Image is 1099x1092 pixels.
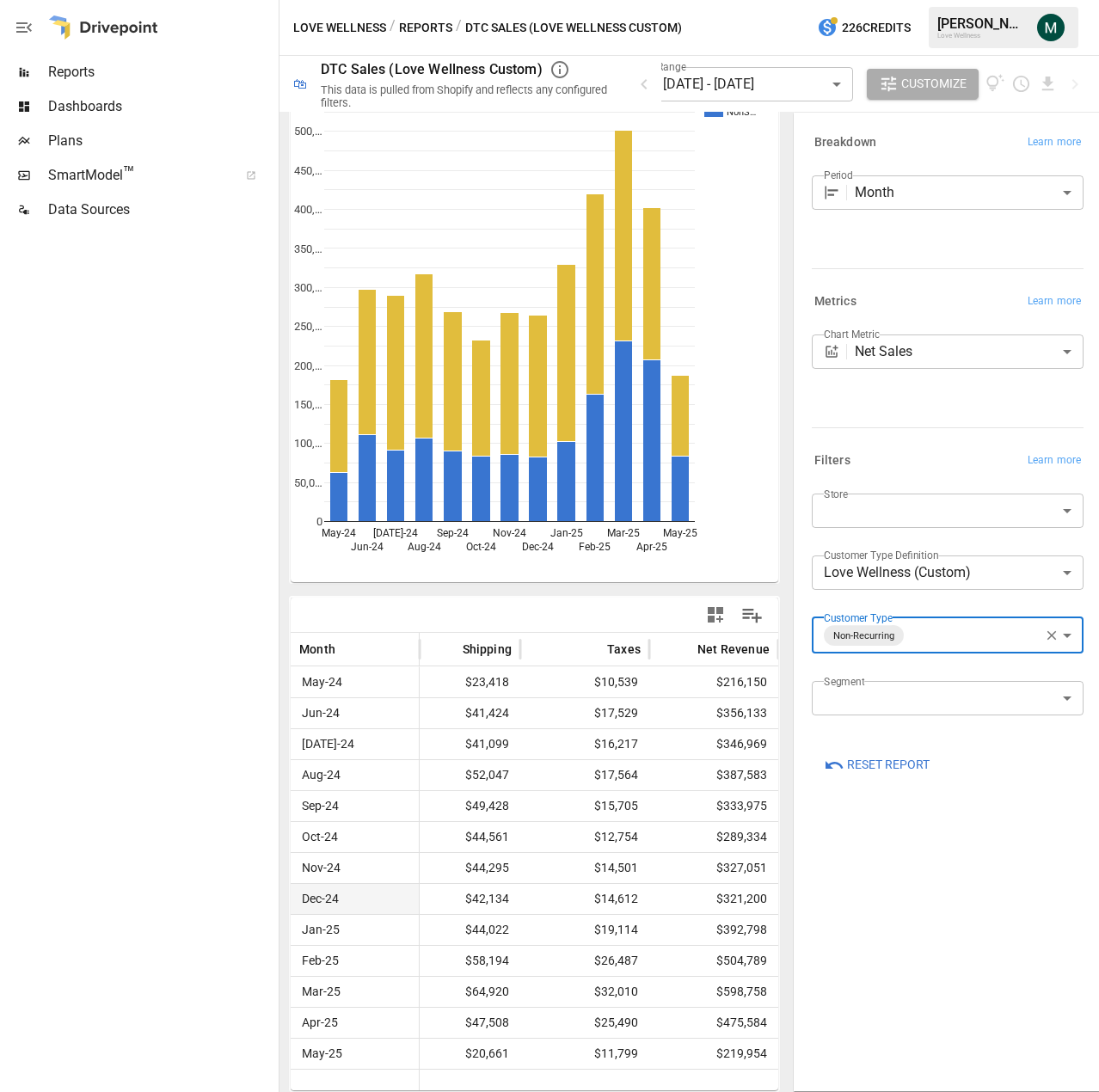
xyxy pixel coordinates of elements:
[400,853,512,883] span: $44,295
[633,59,686,74] label: Date Range
[810,12,918,44] button: 226Credits
[658,822,770,852] span: $289,334
[373,527,418,539] text: [DATE]-24
[529,822,641,852] span: $12,754
[658,1008,770,1038] span: $475,584
[299,641,335,658] span: Month
[466,541,496,553] text: Oct-24
[48,131,275,151] span: Plans
[299,822,410,852] span: Oct-24
[321,83,613,109] div: This data is pulled from Shopify and reflects any configured filters.
[581,637,605,661] button: Sort
[299,977,410,1007] span: Mar-25
[529,791,641,821] span: $15,705
[400,822,512,852] span: $44,561
[294,281,322,294] text: 300,…
[1028,293,1081,310] span: Learn more
[672,637,696,661] button: Sort
[824,327,880,341] label: Chart Metric
[400,791,512,821] span: $49,428
[733,596,771,635] button: Manage Columns
[437,527,469,539] text: Sep-24
[299,915,410,945] span: Jan-25
[48,199,275,220] span: Data Sources
[390,17,396,39] div: /
[294,242,322,255] text: 350,…
[1027,3,1075,52] button: Michael Cormack
[529,760,641,790] span: $17,564
[658,1039,770,1069] span: $219,954
[824,548,939,562] label: Customer Type Definition
[658,760,770,790] span: $387,583
[814,451,850,470] h6: Filters
[658,977,770,1007] span: $598,758
[493,527,526,539] text: Nov-24
[299,1039,410,1069] span: May-25
[814,292,856,311] h6: Metrics
[400,946,512,976] span: $58,194
[658,946,770,976] span: $504,789
[842,17,911,39] span: 226 Credits
[826,626,901,646] span: Non-Recurring
[812,555,1084,590] div: Love Wellness (Custom)
[824,674,864,689] label: Segment
[294,203,322,216] text: 400,…
[400,977,512,1007] span: $64,920
[299,698,410,728] span: Jun-24
[824,487,848,501] label: Store
[663,527,697,539] text: May-25
[529,1039,641,1069] span: $11,799
[607,641,641,658] span: Taxes
[299,884,410,914] span: Dec-24
[697,641,770,658] span: Net Revenue
[322,527,356,539] text: May-24
[299,1008,410,1038] span: Apr-25
[351,541,384,553] text: Jun-24
[316,515,322,528] text: 0
[847,754,930,776] span: Reset Report
[294,476,322,489] text: 50,0…
[855,175,1084,210] div: Month
[658,884,770,914] span: $321,200
[400,729,512,759] span: $41,099
[529,1008,641,1038] span: $25,490
[529,853,641,883] span: $14,501
[294,125,322,138] text: 500,…
[437,637,461,661] button: Sort
[937,32,1027,40] div: Love Wellness
[550,527,583,539] text: Jan-25
[1038,74,1058,94] button: Download report
[456,17,462,39] div: /
[658,853,770,883] span: $327,051
[291,66,765,582] svg: A chart.
[814,133,876,152] h6: Breakdown
[123,163,135,184] span: ™
[48,96,275,117] span: Dashboards
[400,698,512,728] span: $41,424
[529,698,641,728] span: $17,529
[607,527,640,539] text: Mar-25
[299,853,410,883] span: Nov-24
[529,946,641,976] span: $26,487
[824,168,853,182] label: Period
[400,915,512,945] span: $44,022
[299,729,410,759] span: [DATE]-24
[293,17,386,39] button: Love Wellness
[529,884,641,914] span: $14,612
[855,334,1084,369] div: Net Sales
[824,610,893,625] label: Customer Type
[658,915,770,945] span: $392,798
[294,398,322,411] text: 150,…
[529,667,641,697] span: $10,539
[529,915,641,945] span: $19,114
[400,1008,512,1038] span: $47,508
[400,667,512,697] span: $23,418
[294,359,322,372] text: 200,…
[636,541,667,553] text: Apr-25
[1028,134,1081,151] span: Learn more
[408,541,441,553] text: Aug-24
[400,884,512,914] span: $42,134
[294,320,322,333] text: 250,…
[294,437,322,450] text: 100,…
